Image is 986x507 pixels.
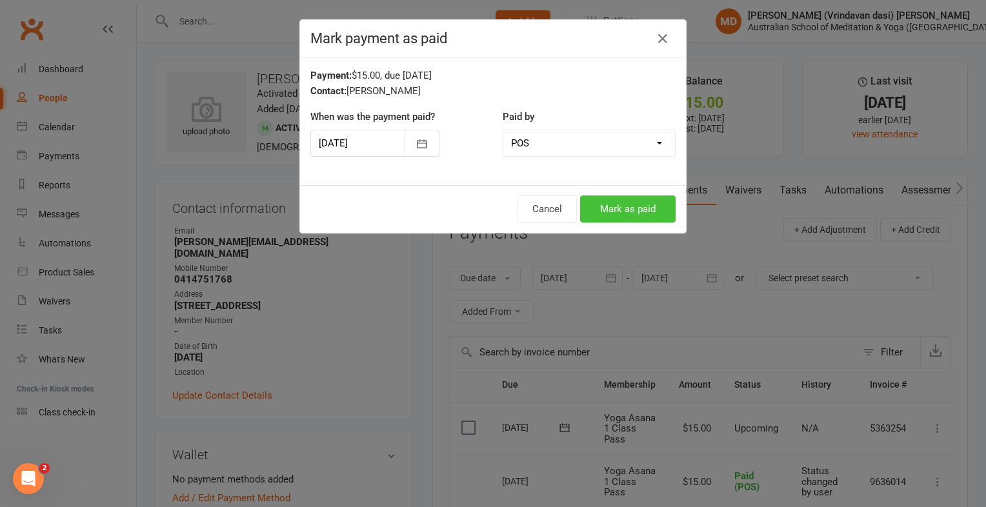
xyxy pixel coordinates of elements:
[310,109,435,124] label: When was the payment paid?
[652,28,673,49] button: Close
[310,83,676,99] div: [PERSON_NAME]
[39,463,50,473] span: 2
[13,463,44,494] iframe: Intercom live chat
[580,195,676,223] button: Mark as paid
[518,195,577,223] button: Cancel
[310,85,347,97] strong: Contact:
[503,109,534,124] label: Paid by
[310,30,676,46] h4: Mark payment as paid
[310,68,676,83] div: $15.00, due [DATE]
[310,70,352,81] strong: Payment:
